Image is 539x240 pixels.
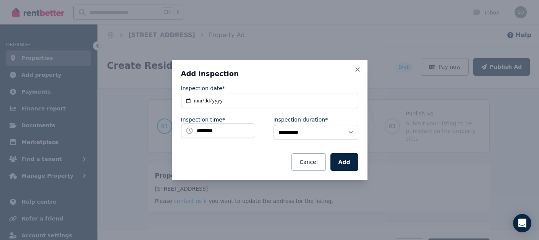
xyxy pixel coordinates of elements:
label: Inspection duration* [274,116,328,123]
h3: Add inspection [181,69,358,78]
button: Cancel [291,153,325,171]
label: Inspection time* [181,116,225,123]
div: Open Intercom Messenger [513,214,531,232]
button: Add [330,153,358,171]
label: Inspection date* [181,84,225,92]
